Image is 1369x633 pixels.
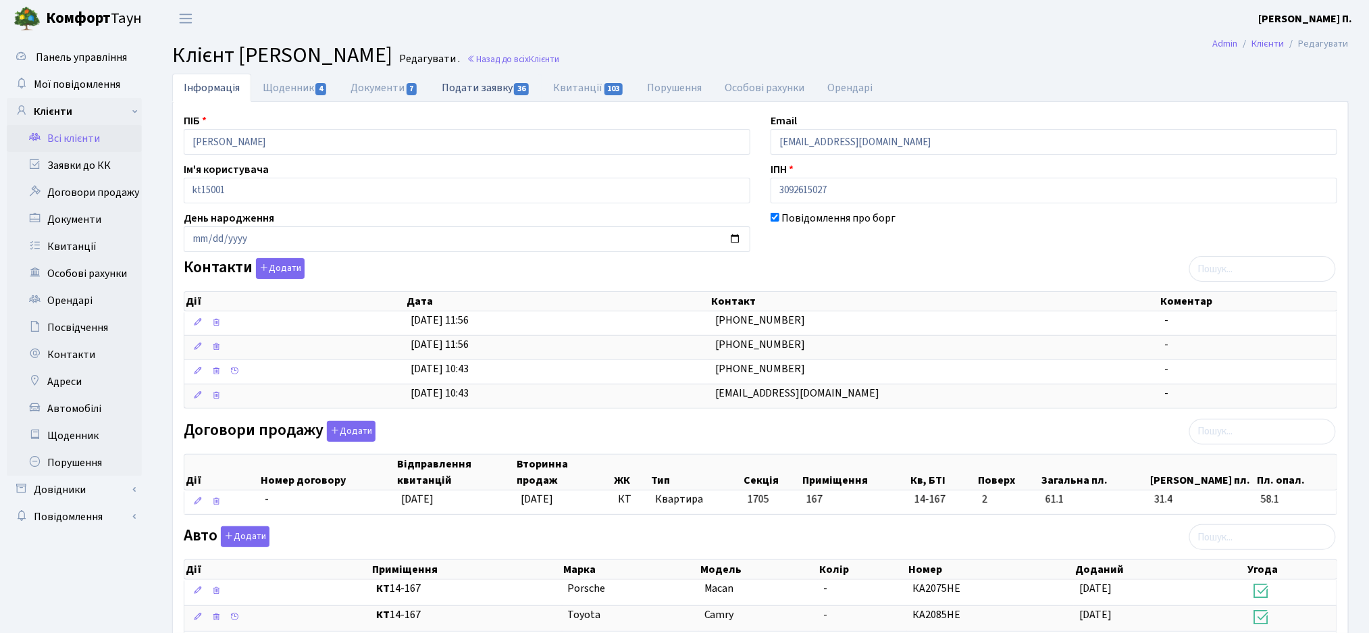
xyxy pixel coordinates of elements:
[529,53,559,66] span: Клієнти
[1154,492,1250,507] span: 31.4
[1040,455,1149,490] th: Загальна пл.
[568,607,601,622] span: Toyota
[1285,36,1349,51] li: Редагувати
[914,492,971,507] span: 14-167
[217,524,269,548] a: Додати
[265,492,269,507] span: -
[407,83,417,95] span: 7
[376,607,557,623] span: 14-167
[7,125,142,152] a: Всі клієнти
[715,361,806,376] span: [PHONE_NUMBER]
[568,581,606,596] span: Porsche
[411,386,469,401] span: [DATE] 10:43
[618,492,645,507] span: КТ
[910,455,977,490] th: Кв, БТІ
[715,337,806,352] span: [PHONE_NUMBER]
[7,44,142,71] a: Панель управління
[7,206,142,233] a: Документи
[7,341,142,368] a: Контакти
[7,179,142,206] a: Договори продажу
[742,455,802,490] th: Секція
[613,455,650,490] th: ЖК
[14,5,41,32] img: logo.png
[184,455,259,490] th: Дії
[184,161,269,178] label: Ім'я користувача
[251,74,339,102] a: Щоденник
[977,455,1040,490] th: Поверх
[715,313,806,328] span: [PHONE_NUMBER]
[1259,11,1353,27] a: [PERSON_NAME] П.
[1164,361,1168,376] span: -
[1164,337,1168,352] span: -
[467,53,559,66] a: Назад до всіхКлієнти
[982,492,1035,507] span: 2
[1256,455,1337,490] th: Пл. опал.
[7,71,142,98] a: Мої повідомлення
[1247,560,1337,579] th: Угода
[604,83,623,95] span: 103
[1252,36,1285,51] a: Клієнти
[514,83,529,95] span: 36
[184,526,269,547] label: Авто
[650,455,742,490] th: Тип
[818,560,907,579] th: Колір
[376,581,557,597] span: 14-167
[184,560,371,579] th: Дії
[396,455,515,490] th: Відправлення квитанцій
[7,422,142,449] a: Щоденник
[376,581,390,596] b: КТ
[636,74,714,102] a: Порушення
[411,337,469,352] span: [DATE] 11:56
[184,258,305,279] label: Контакти
[184,292,405,311] th: Дії
[1079,581,1112,596] span: [DATE]
[253,256,305,280] a: Додати
[405,292,710,311] th: Дата
[781,210,896,226] label: Повідомлення про борг
[7,287,142,314] a: Орендарі
[1189,419,1336,445] input: Пошук...
[817,74,885,102] a: Орендарі
[1150,455,1256,490] th: [PERSON_NAME] пл.
[376,607,390,622] b: КТ
[46,7,111,29] b: Комфорт
[169,7,203,30] button: Переключити навігацію
[771,113,797,129] label: Email
[908,560,1075,579] th: Номер
[221,526,269,547] button: Авто
[806,492,823,507] span: 167
[396,53,460,66] small: Редагувати .
[411,361,469,376] span: [DATE] 10:43
[823,607,827,622] span: -
[1160,292,1337,311] th: Коментар
[704,607,734,622] span: Camry
[371,560,563,579] th: Приміщення
[7,395,142,422] a: Автомобілі
[521,492,553,507] span: [DATE]
[411,313,469,328] span: [DATE] 11:56
[1045,492,1143,507] span: 61.1
[771,161,794,178] label: ІПН
[184,210,274,226] label: День народження
[172,74,251,102] a: Інформація
[430,74,542,101] a: Подати заявку
[7,233,142,260] a: Квитанції
[1075,560,1247,579] th: Доданий
[515,455,613,490] th: Вторинна продаж
[1261,492,1331,507] span: 58.1
[7,98,142,125] a: Клієнти
[34,77,120,92] span: Мої повідомлення
[7,368,142,395] a: Адреси
[704,581,734,596] span: Macan
[1213,36,1238,51] a: Admin
[184,113,207,129] label: ПІБ
[36,50,127,65] span: Панель управління
[315,83,326,95] span: 4
[256,258,305,279] button: Контакти
[7,314,142,341] a: Посвідчення
[710,292,1160,311] th: Контакт
[1164,313,1168,328] span: -
[184,421,376,442] label: Договори продажу
[7,260,142,287] a: Особові рахунки
[699,560,818,579] th: Модель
